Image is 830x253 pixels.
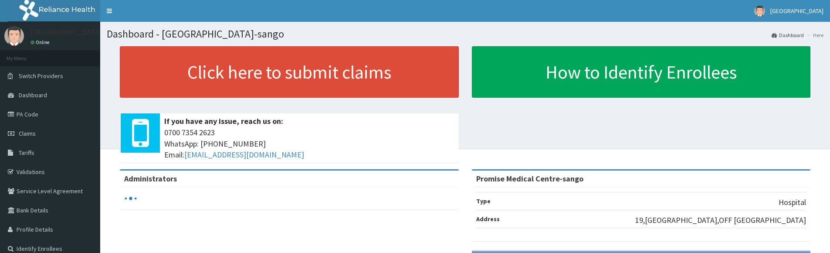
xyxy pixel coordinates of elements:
img: User Image [4,26,24,46]
span: [GEOGRAPHIC_DATA] [770,7,823,15]
img: User Image [754,6,765,17]
b: If you have any issue, reach us on: [164,116,283,126]
a: [EMAIL_ADDRESS][DOMAIN_NAME] [184,150,304,160]
span: Switch Providers [19,72,63,80]
a: Click here to submit claims [120,46,459,98]
span: 0700 7354 2623 WhatsApp: [PHONE_NUMBER] Email: [164,127,454,161]
span: Tariffs [19,149,34,157]
b: Administrators [124,174,177,184]
span: Claims [19,130,36,137]
b: Type [476,197,491,205]
svg: audio-loading [124,192,137,205]
a: Online [30,39,51,45]
li: Here [805,31,823,39]
b: Address [476,215,500,223]
strong: Promise Medical Centre-sango [476,174,583,184]
p: 19,[GEOGRAPHIC_DATA],OFF [GEOGRAPHIC_DATA] [635,215,806,226]
span: Dashboard [19,91,47,99]
a: Dashboard [772,31,804,39]
p: [GEOGRAPHIC_DATA] [30,28,102,36]
p: Hospital [779,197,806,208]
a: How to Identify Enrollees [472,46,811,98]
h1: Dashboard - [GEOGRAPHIC_DATA]-sango [107,28,823,40]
